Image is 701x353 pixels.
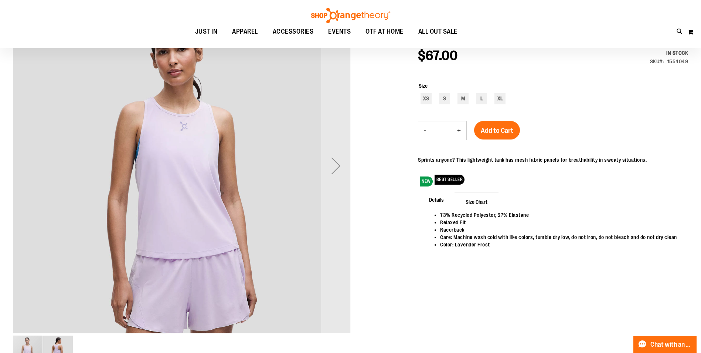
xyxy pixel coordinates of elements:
[440,219,681,226] li: Relaxed Fit
[667,58,688,65] div: 1554049
[418,190,455,209] span: Details
[440,211,681,219] li: 73% Recycled Polyester, 27% Elastane
[481,127,513,135] span: Add to Cart
[650,341,692,348] span: Chat with an Expert
[365,23,404,40] span: OTF AT HOME
[650,49,688,57] div: Availability
[435,175,465,185] span: BEST SELLER
[476,93,487,104] div: L
[633,336,697,353] button: Chat with an Expert
[650,58,664,64] strong: SKU
[440,226,681,233] li: Racerback
[457,93,469,104] div: M
[419,83,428,89] span: Size
[232,23,258,40] span: APPAREL
[474,121,520,139] button: Add to Cart
[439,93,450,104] div: S
[440,241,681,248] li: Color: Lavender Frost
[328,23,351,40] span: EVENTS
[310,8,391,23] img: Shop Orangetheory
[650,49,688,57] div: In stock
[418,156,647,164] div: Sprints anyone? This lightweight tank has mesh fabric panels for breathability in sweaty situations.
[418,121,432,140] button: Decrease product quantity
[494,93,506,104] div: XL
[421,93,432,104] div: XS
[418,48,457,63] span: $67.00
[418,23,457,40] span: ALL OUT SALE
[452,121,466,140] button: Increase product quantity
[273,23,314,40] span: ACCESSORIES
[420,176,433,186] span: NEW
[455,192,498,211] span: Size Chart
[195,23,218,40] span: JUST IN
[440,233,681,241] li: Care: Machine wash cold with like colors, tumble dry low, do not iron, do not bleach and do not d...
[432,122,452,139] input: Product quantity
